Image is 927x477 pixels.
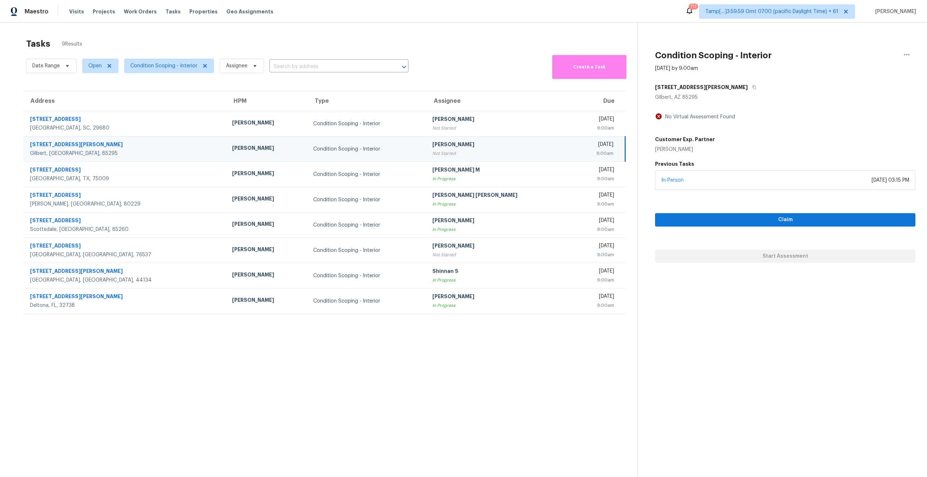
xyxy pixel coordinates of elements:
div: Deltona, FL, 32738 [30,302,221,309]
div: [GEOGRAPHIC_DATA], TX, 75009 [30,175,221,182]
div: In Progress [432,277,567,284]
div: [GEOGRAPHIC_DATA], [GEOGRAPHIC_DATA], 76537 [30,251,221,258]
div: [STREET_ADDRESS][PERSON_NAME] [30,293,221,302]
span: Visits [69,8,84,15]
div: 9:00am [579,200,614,208]
div: [STREET_ADDRESS] [30,115,221,124]
div: In Progress [432,175,567,182]
button: Copy Address [748,81,758,94]
div: [PERSON_NAME] [232,195,302,204]
div: In Progress [432,302,567,309]
div: [STREET_ADDRESS][PERSON_NAME] [30,141,221,150]
div: [STREET_ADDRESS] [30,166,221,175]
div: Not Started [432,150,567,157]
span: [PERSON_NAME] [872,8,916,15]
div: Gilbert, AZ 85295 [655,94,915,101]
h5: Previous Tasks [655,160,915,168]
div: Condition Scoping - Interior [313,145,420,153]
div: [DATE] [579,267,614,277]
div: [STREET_ADDRESS] [30,217,221,226]
div: [STREET_ADDRESS][PERSON_NAME] [30,267,221,277]
th: Address [23,91,226,111]
div: [DATE] [579,293,614,302]
div: Not Started [432,251,567,258]
div: [DATE] [579,217,614,226]
div: 9:00am [579,251,614,258]
div: [PERSON_NAME] [232,144,302,153]
img: Artifact Not Present Icon [655,113,662,120]
div: Condition Scoping - Interior [313,297,420,305]
div: [DATE] [579,191,614,200]
span: Tasks [165,9,181,14]
div: 9:00am [579,124,614,132]
div: Condition Scoping - Interior [313,272,420,279]
th: Assignee [427,91,573,111]
div: [PERSON_NAME], [GEOGRAPHIC_DATA], 80229 [30,200,221,208]
div: Scottsdale, [GEOGRAPHIC_DATA], 85260 [30,226,221,233]
div: [PERSON_NAME] [432,115,567,124]
div: Condition Scoping - Interior [313,247,420,254]
h2: Tasks [26,40,50,47]
input: Search by address [269,61,388,72]
div: 9:00am [579,302,614,309]
a: In-Person [661,178,684,183]
span: 9 Results [62,41,82,48]
div: [PERSON_NAME] [232,296,302,305]
div: Shinnan S [432,267,567,277]
div: [GEOGRAPHIC_DATA], [GEOGRAPHIC_DATA], 44134 [30,277,221,284]
span: Properties [189,8,218,15]
div: 9:00am [579,277,614,284]
div: [PERSON_NAME] [232,220,302,229]
div: 9:00am [579,175,614,182]
div: [PERSON_NAME] [432,242,567,251]
span: Maestro [25,8,49,15]
div: [PERSON_NAME] [232,170,302,179]
div: [DATE] 03:15 PM [872,177,909,184]
div: [DATE] [579,166,614,175]
button: Claim [655,213,915,227]
div: In Progress [432,226,567,233]
div: No Virtual Assessment Found [662,113,735,121]
h5: Customer Exp. Partner [655,136,715,143]
div: [PERSON_NAME] M [432,166,567,175]
div: [PERSON_NAME] [432,217,567,226]
div: 9:00am [579,226,614,233]
div: [PERSON_NAME] [232,271,302,280]
div: Condition Scoping - Interior [313,221,420,229]
div: [PERSON_NAME] [655,146,715,153]
span: Open [88,62,102,69]
div: [PERSON_NAME] [PERSON_NAME] [432,191,567,200]
div: In Progress [432,200,567,208]
span: Work Orders [124,8,157,15]
span: Condition Scoping - Interior [130,62,197,69]
div: [DATE] [579,242,614,251]
th: Due [573,91,625,111]
button: Open [399,62,409,72]
div: Condition Scoping - Interior [313,171,420,178]
div: [PERSON_NAME] [432,141,567,150]
div: [DATE] by 9:00am [655,65,698,72]
div: Condition Scoping - Interior [313,196,420,203]
div: [GEOGRAPHIC_DATA], SC, 29680 [30,124,221,132]
div: 9:00am [579,150,613,157]
div: 712 [690,3,697,10]
span: Tamp[…]3:59:59 Gmt 0700 (pacific Daylight Time) + 61 [705,8,838,15]
span: Projects [93,8,115,15]
div: [STREET_ADDRESS] [30,191,221,200]
div: Gilbert, [GEOGRAPHIC_DATA], 85295 [30,150,221,157]
div: [DATE] [579,115,614,124]
span: Date Range [32,62,60,69]
span: Claim [661,215,910,224]
button: Create a Task [552,55,626,79]
div: [STREET_ADDRESS] [30,242,221,251]
span: Assignee [226,62,247,69]
div: [DATE] [579,141,613,150]
div: Not Started [432,124,567,132]
th: Type [307,91,426,111]
h5: [STREET_ADDRESS][PERSON_NAME] [655,84,748,91]
th: HPM [226,91,307,111]
span: Create a Task [556,63,623,71]
h2: Condition Scoping - Interior [655,52,772,59]
span: Geo Assignments [226,8,273,15]
div: [PERSON_NAME] [232,119,302,128]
